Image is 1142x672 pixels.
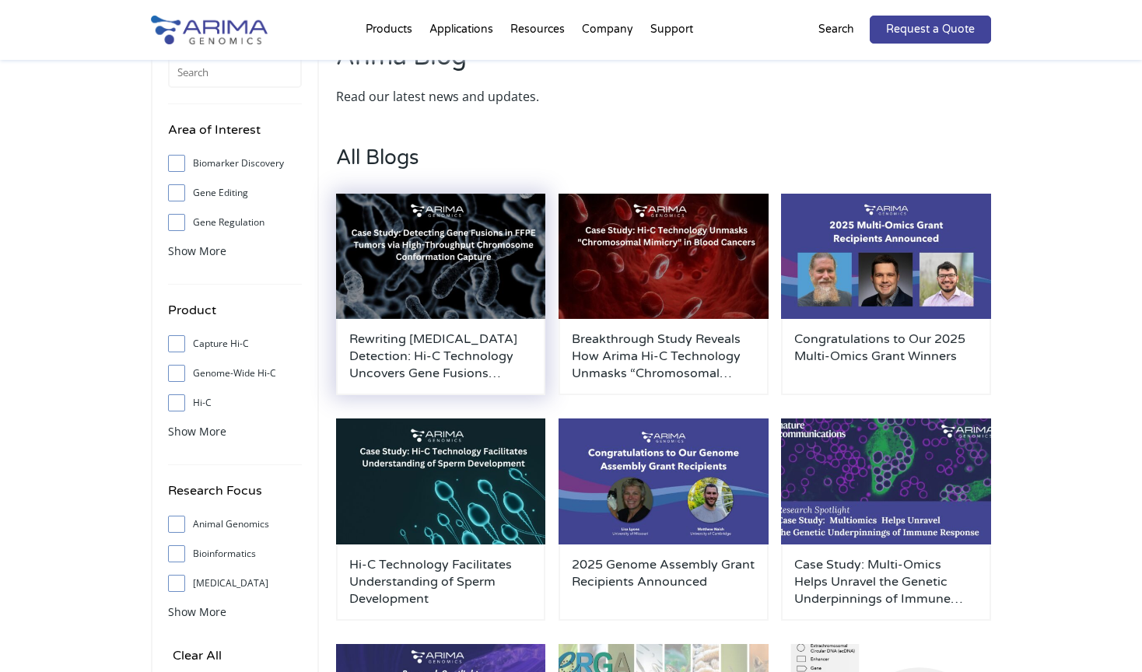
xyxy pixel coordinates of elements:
img: Arima-March-Blog-Post-Banner-2-500x300.jpg [336,194,546,320]
a: Case Study: Multi-Omics Helps Unravel the Genetic Underpinnings of Immune Response [794,556,978,607]
a: Breakthrough Study Reveals How Arima Hi-C Technology Unmasks “Chromosomal Mimicry” in Blood Cancers [572,331,755,382]
img: 2025-multi-omics-grant-winners-500x300.jpg [781,194,991,320]
label: Gene Regulation [168,211,302,234]
h4: Product [168,300,302,332]
p: Read our latest news and updates. [336,86,656,107]
h4: Research Focus [168,481,302,513]
label: Biomarker Discovery [168,152,302,175]
img: Arima-Blog-Post-Banner-2-500x300.jpg [781,418,991,544]
a: Congratulations to Our 2025 Multi-Omics Grant Winners [794,331,978,382]
a: Hi-C Technology Facilitates Understanding of Sperm Development [349,556,533,607]
input: Clear All [168,645,226,667]
p: Search [818,19,854,40]
label: Gene Editing [168,181,302,205]
h4: Area of Interest [168,120,302,152]
label: Capture Hi-C [168,332,302,355]
input: Search [168,57,302,88]
label: Hi-C [168,391,302,415]
img: Arima-March-Blog-Post-Banner-1-500x300.jpg [559,194,769,320]
a: 2025 Genome Assembly Grant Recipients Announced [572,556,755,607]
img: Arima-March-Blog-Post-Banner-500x300.jpg [336,418,546,544]
label: [MEDICAL_DATA] [168,572,302,595]
label: Animal Genomics [168,513,302,536]
img: Arima-Genomics-logo [151,16,268,44]
h2: Arima Blog [336,40,656,86]
a: Rewriting [MEDICAL_DATA] Detection: Hi-C Technology Uncovers Gene Fusions Missed by Standard Methods [349,331,533,382]
a: Request a Quote [870,16,991,44]
label: Genome-Wide Hi-C [168,362,302,385]
img: genome-assembly-grant-2025-1-500x300.jpg [559,418,769,544]
span: Show More [168,604,226,619]
span: Show More [168,243,226,258]
span: Show More [168,424,226,439]
label: Bioinformatics [168,542,302,565]
h3: All Blogs [336,145,991,194]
